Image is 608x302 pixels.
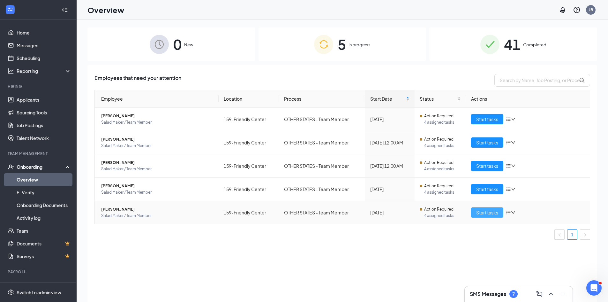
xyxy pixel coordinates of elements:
[511,140,515,145] span: down
[101,119,214,126] span: Salad Maker / Team Member
[17,212,71,224] a: Activity log
[546,289,556,299] button: ChevronUp
[511,210,515,215] span: down
[349,42,371,48] span: In progress
[8,269,70,275] div: Payroll
[470,290,506,298] h3: SMS Messages
[101,183,214,189] span: [PERSON_NAME]
[580,229,590,240] li: Next Page
[87,4,124,15] h1: Overview
[476,186,498,193] span: Start tasks
[471,184,503,194] button: Start tasks
[471,114,503,124] button: Start tasks
[101,166,214,172] span: Salad Maker / Team Member
[338,33,346,55] span: 5
[370,209,409,216] div: [DATE]
[424,189,461,196] span: 4 assigned tasks
[219,90,279,108] th: Location
[512,291,515,297] div: 7
[554,229,565,240] button: left
[558,233,561,237] span: left
[424,136,454,143] span: Action Required
[589,7,593,12] div: JB
[559,6,567,14] svg: Notifications
[534,289,544,299] button: ComposeMessage
[420,95,456,102] span: Status
[511,164,515,168] span: down
[471,161,503,171] button: Start tasks
[62,7,68,13] svg: Collapse
[101,189,214,196] span: Salad Maker / Team Member
[17,26,71,39] a: Home
[279,108,365,131] td: OTHER STATES - Team Member
[554,229,565,240] li: Previous Page
[424,166,461,172] span: 4 assigned tasks
[95,90,219,108] th: Employee
[8,151,70,156] div: Team Management
[101,206,214,213] span: [PERSON_NAME]
[370,186,409,193] div: [DATE]
[370,139,409,146] div: [DATE] 12:00 AM
[511,187,515,191] span: down
[476,162,498,169] span: Start tasks
[94,74,181,87] span: Employees that need your attention
[471,207,503,218] button: Start tasks
[506,187,511,192] span: bars
[567,230,577,239] a: 1
[279,201,365,224] td: OTHER STATES - Team Member
[424,213,461,219] span: 4 assigned tasks
[476,209,498,216] span: Start tasks
[17,237,71,250] a: DocumentsCrown
[184,42,193,48] span: New
[17,224,71,237] a: Team
[17,186,71,199] a: E-Verify
[8,68,14,74] svg: Analysis
[101,159,214,166] span: [PERSON_NAME]
[279,131,365,154] td: OTHER STATES - Team Member
[476,139,498,146] span: Start tasks
[101,143,214,149] span: Salad Maker / Team Member
[219,178,279,201] td: 159-Friendly Center
[506,163,511,168] span: bars
[17,68,71,74] div: Reporting
[424,143,461,149] span: 4 assigned tasks
[476,116,498,123] span: Start tasks
[17,39,71,52] a: Messages
[586,280,602,296] iframe: Intercom live chat
[8,84,70,89] div: Hiring
[17,173,71,186] a: Overview
[583,233,587,237] span: right
[511,117,515,121] span: down
[17,199,71,212] a: Onboarding Documents
[8,164,14,170] svg: UserCheck
[17,119,71,132] a: Job Postings
[17,250,71,263] a: SurveysCrown
[506,140,511,145] span: bars
[17,289,61,296] div: Switch to admin view
[17,52,71,65] a: Scheduling
[17,132,71,144] a: Talent Network
[17,164,66,170] div: Onboarding
[471,137,503,148] button: Start tasks
[219,201,279,224] td: 159-Friendly Center
[173,33,182,55] span: 0
[580,229,590,240] button: right
[17,279,71,291] a: PayrollCrown
[424,206,454,213] span: Action Required
[279,178,365,201] td: OTHER STATES - Team Member
[219,108,279,131] td: 159-Friendly Center
[370,116,409,123] div: [DATE]
[494,74,590,87] input: Search by Name, Job Posting, or Process
[424,113,454,119] span: Action Required
[506,210,511,215] span: bars
[101,136,214,143] span: [PERSON_NAME]
[466,90,590,108] th: Actions
[559,290,566,298] svg: Minimize
[101,113,214,119] span: [PERSON_NAME]
[424,159,454,166] span: Action Required
[370,162,409,169] div: [DATE] 12:00 AM
[506,117,511,122] span: bars
[523,42,546,48] span: Completed
[101,213,214,219] span: Salad Maker / Team Member
[547,290,555,298] svg: ChevronUp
